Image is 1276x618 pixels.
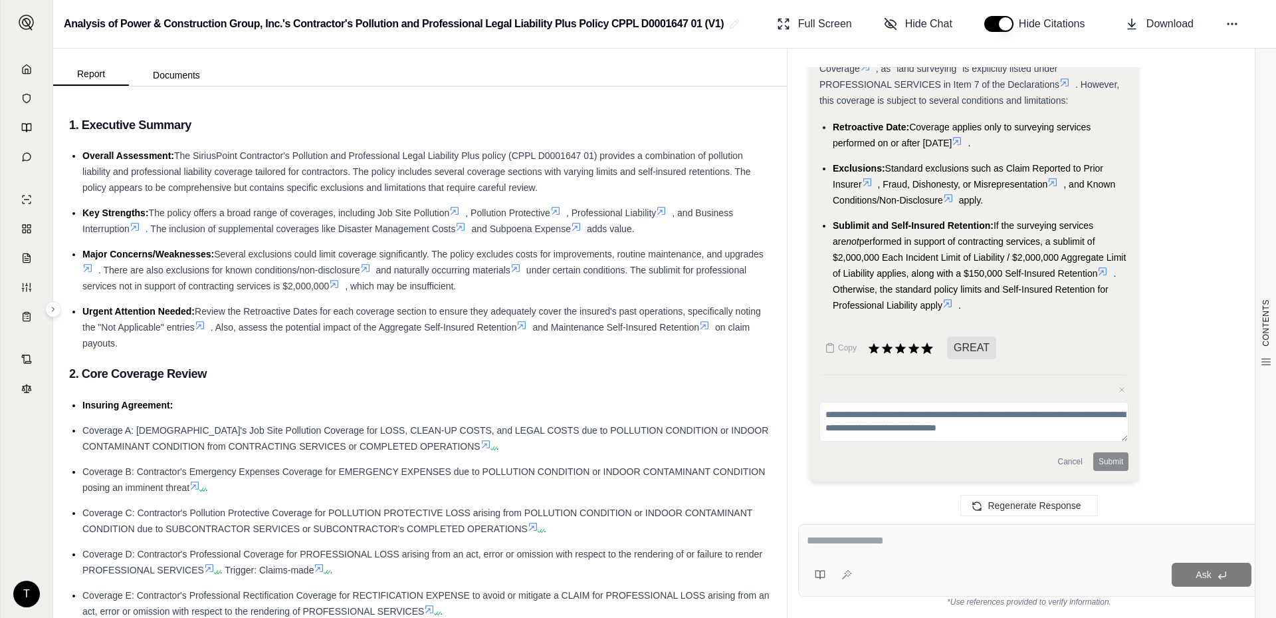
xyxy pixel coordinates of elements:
span: Ask [1196,569,1211,580]
span: and Subpoena Expense [471,224,570,234]
span: . [544,524,546,534]
span: The SiriusPoint Contractor's Pollution and Professional Legal Liability Plus policy (CPPL D000164... [82,150,751,193]
span: Yes, the SiriusPoint policy (CPPL D0001647 01) does provide coverage for third-party land surveyi... [819,31,1128,74]
span: . [205,482,208,493]
span: . [958,300,961,311]
button: Full Screen [772,11,857,37]
a: Documents Vault [9,85,45,112]
span: . Also, assess the potential impact of the Aggregate Self-Insured Retention [211,322,517,333]
span: apply. [959,195,983,206]
a: Contract Analysis [9,346,45,373]
a: Home [9,56,45,82]
button: Cancel [1053,452,1088,471]
a: Coverage Table [9,303,45,330]
a: Chat [9,144,45,170]
span: Major Concerns/Weaknesses: [82,249,214,259]
div: T [13,581,40,607]
a: Claim Coverage [9,245,45,271]
span: . The inclusion of supplemental coverages like Disaster Management Costs [146,224,456,234]
h3: 1. Executive Summary [69,113,771,137]
span: , Pollution Protective [465,208,550,218]
button: Ask [1172,563,1251,587]
span: performed in support of contracting services, a sublimit of $2,000,000 Each Incident Limit of Lia... [833,236,1126,279]
h3: 2. Core Coverage Review [69,362,771,386]
span: Download [1146,16,1194,32]
img: Expand sidebar [19,15,35,31]
span: Coverage E: Contractor's Professional Rectification Coverage for RECTIFICATION EXPENSE to avoid o... [82,590,770,617]
span: Exclusions: [833,163,885,174]
span: , Professional Liability [566,208,656,218]
span: and naturally occurring materials [376,265,510,275]
div: *Use references provided to verify information. [798,597,1260,607]
button: Hide Chat [879,11,958,37]
a: Policy Comparisons [9,216,45,242]
span: , and Known Conditions/Non-Disclosure [833,179,1115,206]
span: GREAT [947,337,996,359]
span: and Maintenance Self-Insured Retention [532,322,699,333]
span: Retroactive Date: [833,122,909,132]
button: Download [1120,11,1199,37]
button: Documents [129,65,224,86]
a: Single Policy [9,186,45,213]
button: Regenerate Response [960,495,1097,516]
span: Hide Chat [905,16,952,32]
span: Several exclusions could limit coverage significantly. The policy excludes costs for improvements... [214,249,764,259]
button: Expand sidebar [45,301,61,317]
span: , which may be insufficient. [345,281,456,291]
span: CONTENTS [1261,299,1271,347]
span: Coverage applies only to surveying services performed on or after [DATE] [833,122,1091,148]
span: . [330,565,332,575]
a: Prompt Library [9,114,45,141]
span: . There are also exclusions for known conditions/non-disclosure [98,265,360,275]
span: Standard exclusions such as Claim Reported to Prior Insurer [833,163,1103,190]
span: not [846,236,859,247]
span: Sublimit and Self-Insured Retention: [833,220,994,231]
button: Report [53,63,129,86]
a: Custom Report [9,274,45,301]
span: Coverage D: Contractor's Professional Coverage for PROFESSIONAL LOSS arising from an act, error o... [82,549,762,575]
span: Full Screen [798,16,852,32]
span: . However, this coverage is subject to several conditions and limitations: [819,79,1119,106]
span: . [440,606,443,617]
span: Regenerate Response [988,500,1081,511]
span: . Trigger: Claims-made [220,565,314,575]
span: Coverage C: Contractor's Pollution Protective Coverage for POLLUTION PROTECTIVE LOSS arising from... [82,508,752,534]
span: Overall Assessment: [82,150,174,161]
button: Copy [819,335,862,361]
span: . [496,441,499,452]
span: Copy [838,343,857,353]
h2: Analysis of Power & Construction Group, Inc.'s Contractor's Pollution and Professional Legal Liab... [64,12,724,36]
a: Legal Search Engine [9,375,45,402]
span: Hide Citations [1019,16,1093,32]
button: Expand sidebar [13,9,40,36]
span: adds value. [587,224,635,234]
span: , as "land surveying" is explicitly listed under PROFESSIONAL SERVICES in Item 7 of the Declarations [819,63,1059,90]
span: . [968,138,970,148]
span: , Fraud, Dishonesty, or Misrepresentation [878,179,1048,190]
span: . Otherwise, the standard policy limits and Self-Insured Retention for Professional Liability apply [833,268,1116,311]
span: Coverage A: [DEMOGRAPHIC_DATA]'s Job Site Pollution Coverage for LOSS, CLEAN-UP COSTS, and LEGAL ... [82,425,768,452]
span: Key Strengths: [82,208,149,218]
span: Insuring Agreement: [82,400,173,410]
span: Review the Retroactive Dates for each coverage section to ensure they adequately cover the insure... [82,306,761,333]
span: The policy offers a broad range of coverages, including Job Site Pollution [149,208,450,218]
span: If the surveying services are [833,220,1093,247]
span: Urgent Attention Needed: [82,306,195,317]
span: Coverage B: Contractor's Emergency Expenses Coverage for EMERGENCY EXPENSES due to POLLUTION COND... [82,466,765,493]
